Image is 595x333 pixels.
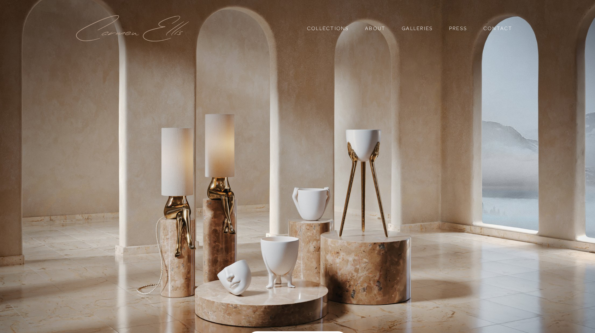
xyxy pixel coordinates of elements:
img: Carmen Ellis Studio [76,15,189,42]
a: About [365,25,385,31]
a: Galleries [402,25,433,31]
a: Collections [307,22,349,34]
a: Contact [483,22,513,34]
a: Press [449,22,467,34]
